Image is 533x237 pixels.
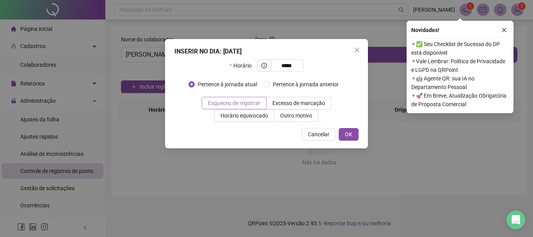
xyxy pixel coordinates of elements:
[506,210,525,229] div: Open Intercom Messenger
[261,63,267,68] span: clock-circle
[174,47,359,56] div: INSERIR NO DIA : [DATE]
[411,57,509,74] span: ⚬ Vale Lembrar: Política de Privacidade e LGPD na QRPoint
[411,74,509,91] span: ⚬ 🤖 Agente QR: sua IA no Departamento Pessoal
[308,130,329,139] span: Cancelar
[501,27,507,33] span: close
[229,59,256,72] label: Horário
[354,47,360,53] span: close
[195,80,260,89] span: Pertence à jornada atual
[339,128,359,141] button: OK
[272,100,325,106] span: Excesso de marcação
[270,80,342,89] span: Pertence à jornada anterior
[302,128,336,141] button: Cancelar
[411,91,509,109] span: ⚬ 🚀 Em Breve, Atualização Obrigatória de Proposta Comercial
[280,112,312,119] span: Outro motivo
[411,26,439,34] span: Novidades !
[351,44,363,56] button: Close
[411,40,509,57] span: ⚬ ✅ Seu Checklist de Sucesso do DP está disponível
[220,112,268,119] span: Horário equivocado
[345,130,352,139] span: OK
[208,100,260,106] span: Esqueceu de registrar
